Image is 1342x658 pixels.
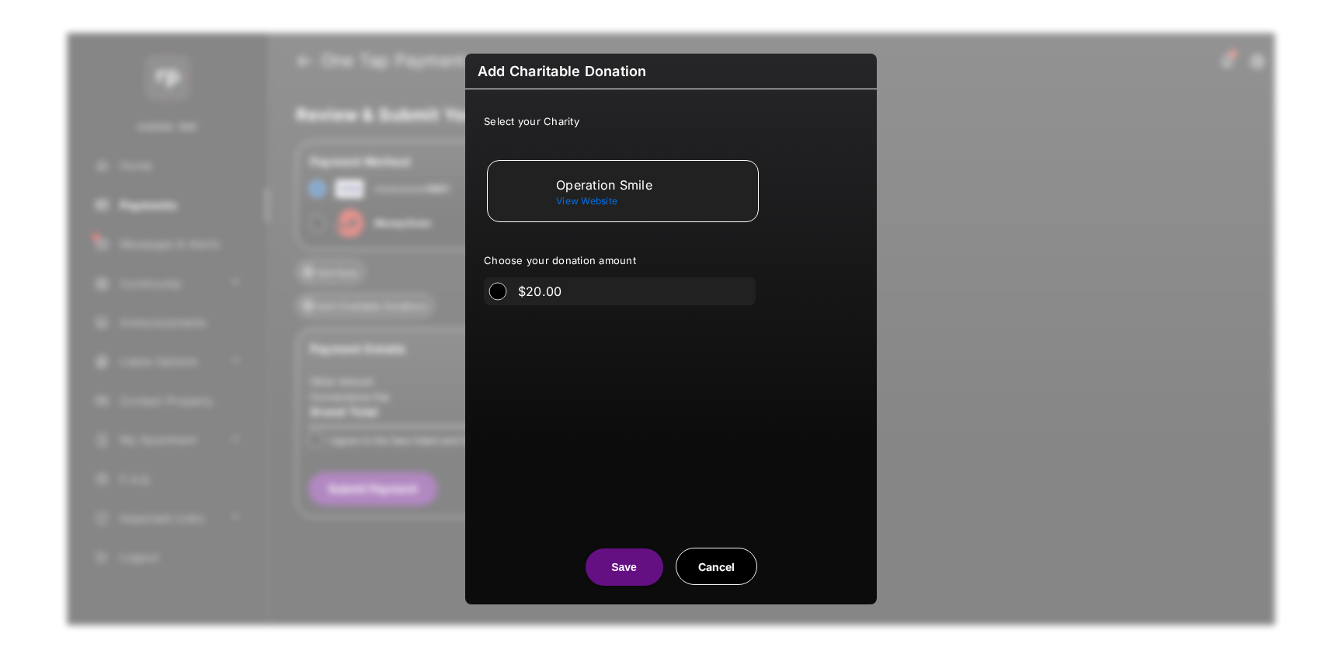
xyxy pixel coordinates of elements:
span: View Website [556,195,617,207]
span: Select your Charity [484,115,579,127]
label: $20.00 [518,284,562,299]
span: Choose your donation amount [484,254,636,266]
div: Operation Smile [556,178,752,192]
button: Save [586,548,663,586]
h2: Add Charitable Donation [465,54,877,89]
button: Cancel [676,548,757,585]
